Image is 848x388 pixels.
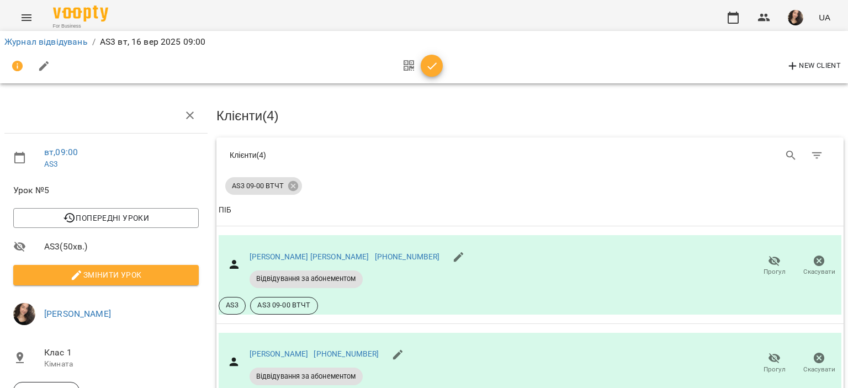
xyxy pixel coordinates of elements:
[219,204,841,217] span: ПІБ
[803,267,835,277] span: Скасувати
[375,252,440,261] a: [PHONE_NUMBER]
[788,10,803,25] img: af1f68b2e62f557a8ede8df23d2b6d50.jpg
[219,204,231,217] div: Sort
[814,7,835,28] button: UA
[230,150,522,161] div: Клієнти ( 4 )
[314,349,379,358] a: [PHONE_NUMBER]
[250,349,309,358] a: [PERSON_NAME]
[92,35,96,49] li: /
[53,6,108,22] img: Voopty Logo
[13,303,35,325] img: af1f68b2e62f557a8ede8df23d2b6d50.jpg
[752,251,797,281] button: Прогул
[13,184,199,197] span: Урок №5
[219,300,245,310] span: AS3
[13,4,40,31] button: Menu
[44,309,111,319] a: [PERSON_NAME]
[44,359,199,370] p: Кімната
[764,267,786,277] span: Прогул
[44,346,199,359] span: Клас 1
[250,274,363,284] span: Відвідування за абонементом
[778,142,804,169] button: Search
[13,208,199,228] button: Попередні уроки
[752,348,797,379] button: Прогул
[22,268,190,281] span: Змінити урок
[216,109,844,123] h3: Клієнти ( 4 )
[44,160,58,168] a: AS3
[4,35,844,49] nav: breadcrumb
[764,365,786,374] span: Прогул
[13,265,199,285] button: Змінити урок
[819,12,830,23] span: UA
[797,251,841,281] button: Скасувати
[804,142,830,169] button: Фільтр
[225,177,302,195] div: AS3 09-00 ВТЧТ
[4,36,88,47] a: Журнал відвідувань
[250,371,363,381] span: Відвідування за абонементом
[803,365,835,374] span: Скасувати
[250,252,369,261] a: [PERSON_NAME] [PERSON_NAME]
[783,57,844,75] button: New Client
[251,300,317,310] span: AS3 09-00 ВТЧТ
[797,348,841,379] button: Скасувати
[22,211,190,225] span: Попередні уроки
[216,137,844,173] div: Table Toolbar
[53,23,108,30] span: For Business
[100,35,206,49] p: AS3 вт, 16 вер 2025 09:00
[219,204,231,217] div: ПІБ
[44,147,78,157] a: вт , 09:00
[786,60,841,73] span: New Client
[225,181,290,191] span: AS3 09-00 ВТЧТ
[44,240,199,253] span: AS3 ( 50 хв. )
